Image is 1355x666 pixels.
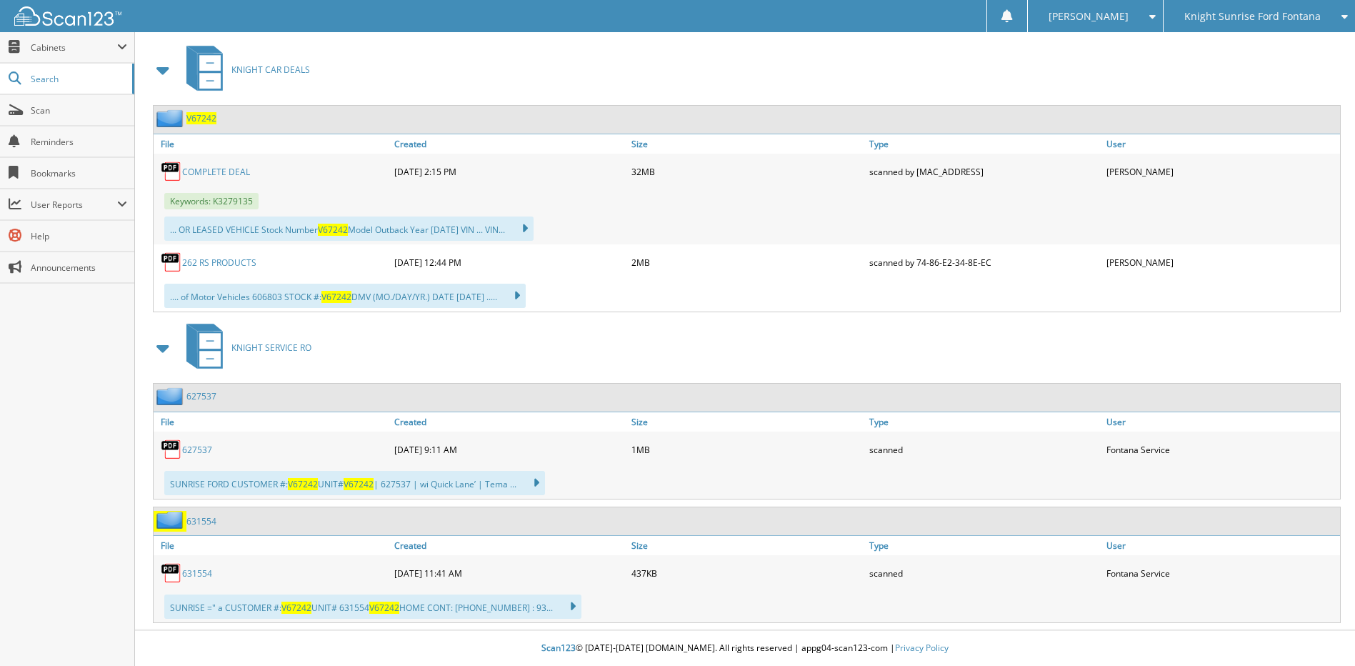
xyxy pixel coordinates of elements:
span: V67242 [318,224,348,236]
span: Search [31,73,125,85]
a: File [154,536,391,555]
a: Created [391,412,628,432]
span: Scan [31,104,127,116]
img: PDF.png [161,439,182,460]
span: Announcements [31,262,127,274]
a: User [1103,412,1340,432]
div: 437KB [628,559,865,587]
span: Scan123 [541,642,576,654]
div: SUNRISE FORD CUSTOMER #: UNIT# | 627537 | wi Quick Lane’ | Tema ... [164,471,545,495]
a: V67242 [186,112,216,124]
div: [DATE] 12:44 PM [391,248,628,277]
a: Type [866,134,1103,154]
div: scanned by [MAC_ADDRESS] [866,157,1103,186]
a: Created [391,134,628,154]
a: File [154,412,391,432]
span: Cabinets [31,41,117,54]
img: scan123-logo-white.svg [14,6,121,26]
div: 2MB [628,248,865,277]
span: V67242 [344,478,374,490]
a: Type [866,412,1103,432]
a: KNIGHT CAR DEALS [178,41,310,98]
span: V67242 [321,291,351,303]
span: Help [31,230,127,242]
span: KNIGHT CAR DEALS [231,64,310,76]
div: 32MB [628,157,865,186]
div: [DATE] 9:11 AM [391,435,628,464]
a: User [1103,536,1340,555]
img: PDF.png [161,161,182,182]
div: [PERSON_NAME] [1103,157,1340,186]
a: Privacy Policy [895,642,949,654]
span: Reminders [31,136,127,148]
a: COMPLETE DEAL [182,166,250,178]
div: .... of Motor Vehicles 606803 STOCK #: DMV (MO./DAY/YR.) DATE [DATE] ..... [164,284,526,308]
div: scanned [866,559,1103,587]
a: User [1103,134,1340,154]
a: Size [628,134,865,154]
div: [DATE] 2:15 PM [391,157,628,186]
img: PDF.png [161,252,182,273]
img: folder2.png [156,387,186,405]
a: Size [628,412,865,432]
a: 627537 [182,444,212,456]
iframe: Chat Widget [1284,597,1355,666]
a: KNIGHT SERVICE RO [178,319,311,376]
a: Type [866,536,1103,555]
span: Keywords: K3279135 [164,193,259,209]
span: V67242 [369,602,399,614]
a: File [154,134,391,154]
span: User Reports [31,199,117,211]
span: Bookmarks [31,167,127,179]
div: © [DATE]-[DATE] [DOMAIN_NAME]. All rights reserved | appg04-scan123-com | [135,631,1355,666]
div: SUNRISE =" a CUSTOMER #: UNIT# 631554 HOME CONT: [PHONE_NUMBER] : 93... [164,595,581,619]
a: 631554 [182,567,212,580]
a: Created [391,536,628,555]
div: ... OR LEASED VEHICLE Stock Number Model Outback Year [DATE] VIN ... VIN... [164,217,534,241]
a: 631554 [186,515,216,527]
a: Size [628,536,865,555]
div: Fontana Service [1103,559,1340,587]
span: V67242 [281,602,311,614]
div: Fontana Service [1103,435,1340,464]
a: 627537 [186,390,216,402]
span: KNIGHT SERVICE RO [231,342,311,354]
div: [PERSON_NAME] [1103,248,1340,277]
div: scanned [866,435,1103,464]
span: Knight Sunrise Ford Fontana [1184,12,1321,21]
img: folder2.png [156,511,186,529]
div: 1MB [628,435,865,464]
span: V67242 [288,478,318,490]
img: folder2.png [156,109,186,127]
span: [PERSON_NAME] [1049,12,1129,21]
a: 262 RS PRODUCTS [182,257,256,269]
div: scanned by 74-86-E2-34-8E-EC [866,248,1103,277]
img: PDF.png [161,562,182,584]
div: [DATE] 11:41 AM [391,559,628,587]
